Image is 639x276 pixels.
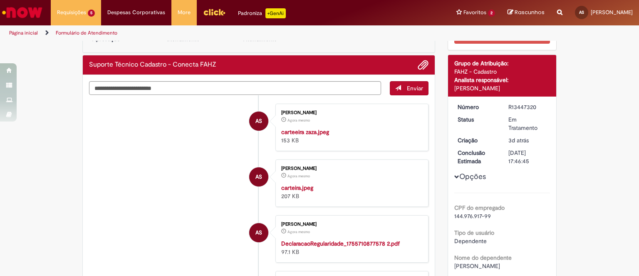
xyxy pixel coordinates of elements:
span: AS [255,223,262,243]
img: click_logo_yellow_360x200.png [203,6,225,18]
time: 28/08/2025 10:56:53 [287,174,310,179]
span: 144.976.917-99 [454,212,491,220]
div: [PERSON_NAME] [281,110,420,115]
dt: Criação [451,136,503,144]
h2: Suporte Técnico Cadastro - Conecta FAHZ Histórico de tíquete [89,61,216,69]
dt: Status [451,115,503,124]
div: 153 KB [281,128,420,144]
a: Formulário de Atendimento [56,30,117,36]
span: Agora mesmo [287,174,310,179]
a: carteira.jpeg [281,184,313,191]
span: 2 [488,10,495,17]
dt: Conclusão Estimada [451,149,503,165]
ul: Trilhas de página [6,25,420,41]
div: 207 KB [281,184,420,200]
div: Ana Julia Duarte Da Silva [249,112,268,131]
span: Rascunhos [515,8,545,16]
a: Página inicial [9,30,38,36]
span: Despesas Corporativas [107,8,165,17]
span: AS [255,167,262,187]
div: [PERSON_NAME] [281,166,420,171]
div: [DATE] 17:46:45 [508,149,547,165]
span: 5 [88,10,95,17]
span: [PERSON_NAME] [454,262,500,270]
span: AS [579,10,584,15]
div: R13447320 [508,103,547,111]
span: Agora mesmo [287,118,310,123]
div: Ana Julia Duarte Da Silva [249,223,268,242]
div: Grupo de Atribuição: [454,59,550,67]
span: Agora mesmo [287,229,310,234]
span: AS [255,111,262,131]
dt: Número [451,103,503,111]
div: Ana Julia Duarte Da Silva [249,167,268,186]
a: Rascunhos [508,9,545,17]
div: Analista responsável: [454,76,550,84]
textarea: Digite sua mensagem aqui... [89,81,381,95]
img: ServiceNow [1,4,44,21]
time: 26/08/2025 10:15:49 [508,137,529,144]
div: 26/08/2025 10:15:49 [508,136,547,144]
time: 28/08/2025 10:56:44 [287,229,310,234]
p: +GenAi [265,8,286,18]
div: 97.1 KB [281,239,420,256]
span: Dependente [454,237,487,245]
a: carteeira zaza.jpeg [281,128,329,136]
button: Enviar [390,81,428,95]
span: [PERSON_NAME] [591,9,633,16]
div: [PERSON_NAME] [454,84,550,92]
span: 3d atrás [508,137,529,144]
a: DeclaracaoRegularidade_1755710877578 2.pdf [281,240,400,247]
time: 28/08/2025 10:56:59 [287,118,310,123]
span: Enviar [407,85,423,92]
div: Em Tratamento [508,115,547,132]
button: Adicionar anexos [418,60,428,70]
span: More [178,8,191,17]
span: Favoritos [463,8,486,17]
b: Tipo de usuário [454,229,494,236]
b: Nome do dependente [454,254,512,261]
div: Padroniza [238,8,286,18]
div: FAHZ - Cadastro [454,67,550,76]
span: Requisições [57,8,86,17]
b: CPF do empregado [454,204,505,211]
div: [PERSON_NAME] [281,222,420,227]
